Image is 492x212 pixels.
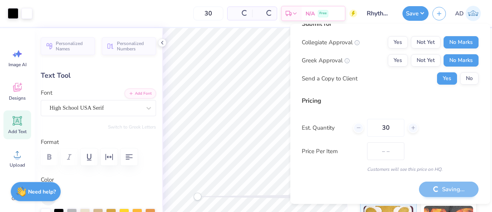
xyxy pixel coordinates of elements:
span: AD [455,9,464,18]
span: Image AI [8,62,27,68]
button: Save [402,6,429,21]
label: Est. Quantity [302,124,347,132]
label: Format [41,138,156,147]
div: Send a Copy to Client [302,74,357,83]
input: – – [193,7,223,20]
button: Yes [437,72,457,85]
a: AD [452,6,484,21]
input: – – [367,119,404,137]
span: Personalized Numbers [117,41,151,52]
img: Ava Dee [465,6,481,21]
button: Add Font [125,88,156,98]
label: Price Per Item [302,147,361,156]
span: Personalized Names [56,41,90,52]
span: Add Text [8,129,27,135]
label: Color [41,175,156,184]
button: No [460,72,479,85]
label: Font [41,88,52,97]
button: Yes [388,36,408,48]
button: Personalized Numbers [102,37,156,55]
button: Switch to Greek Letters [108,124,156,130]
button: No Marks [444,54,479,67]
button: Not Yet [411,36,440,48]
span: Designs [9,95,26,101]
span: Free [319,11,327,16]
div: Customers will see this price on HQ. [302,166,479,173]
input: Untitled Design [361,6,399,21]
div: Collegiate Approval [302,38,360,47]
button: Yes [388,54,408,67]
span: Upload [10,162,25,168]
div: Text Tool [41,70,156,81]
div: Submit for [302,19,479,28]
div: Pricing [302,96,479,105]
strong: Need help? [28,188,56,195]
div: Accessibility label [194,193,201,200]
button: Not Yet [411,54,440,67]
span: N/A [306,10,315,18]
div: Greek Approval [302,56,350,65]
button: No Marks [444,36,479,48]
button: Personalized Names [41,37,95,55]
